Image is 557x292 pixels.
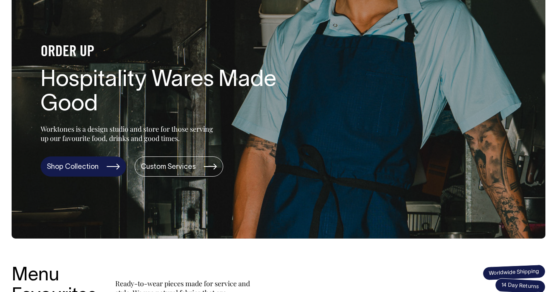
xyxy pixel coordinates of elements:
a: Shop Collection [41,156,126,177]
a: Custom Services [135,156,223,177]
span: Worldwide Shipping [482,264,545,280]
h1: Hospitality Wares Made Good [41,68,288,118]
h4: ORDER UP [41,44,288,60]
p: Worktones is a design studio and store for those serving up our favourite food, drinks and good t... [41,124,217,143]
